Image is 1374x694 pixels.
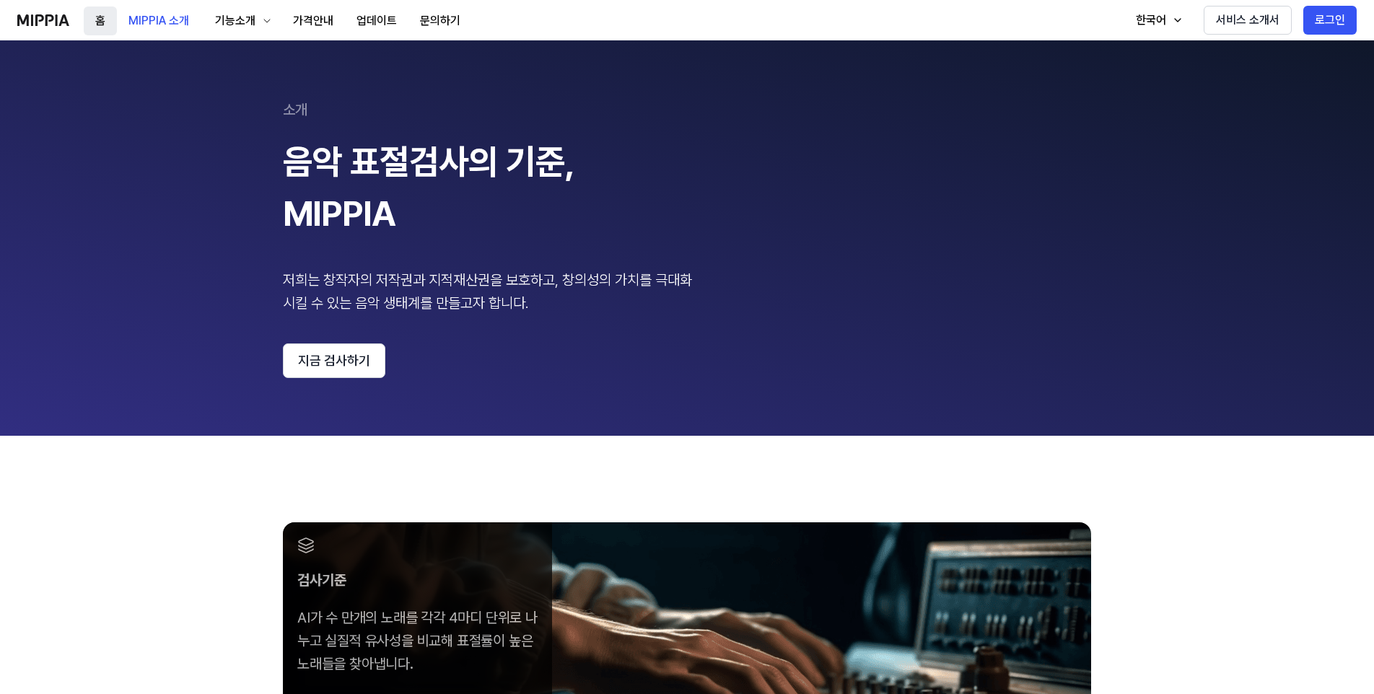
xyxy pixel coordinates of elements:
button: 지금 검사하기 [283,343,385,378]
div: 기능소개 [212,12,258,30]
a: 지금 검사하기 [283,343,1091,378]
div: 검사기준 [297,568,538,592]
div: 소개 [283,98,1091,121]
button: 홈 [84,6,117,35]
img: logo [17,14,69,26]
a: 업데이트 [345,1,408,40]
button: 가격안내 [281,6,345,35]
button: MIPPIA 소개 [117,6,201,35]
div: 저희는 창작자의 저작권과 지적재산권을 보호하고, 창의성의 가치를 극대화 시킬 수 있는 음악 생태계를 만들고자 합니다. [283,268,701,315]
div: AI가 수 만개의 노래를 각각 4마디 단위로 나누고 실질적 유사성을 비교해 표절률이 높은 노래들을 찾아냅니다. [297,606,538,675]
div: 한국어 [1133,12,1169,29]
button: 로그인 [1303,6,1357,35]
button: 한국어 [1121,6,1192,35]
button: 서비스 소개서 [1204,6,1292,35]
button: 문의하기 [408,6,472,35]
button: 기능소개 [201,6,281,35]
button: 업데이트 [345,6,408,35]
div: 음악 표절검사의 기준, MIPPIA [283,136,701,240]
a: MIPPIA 소개 [117,1,201,40]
